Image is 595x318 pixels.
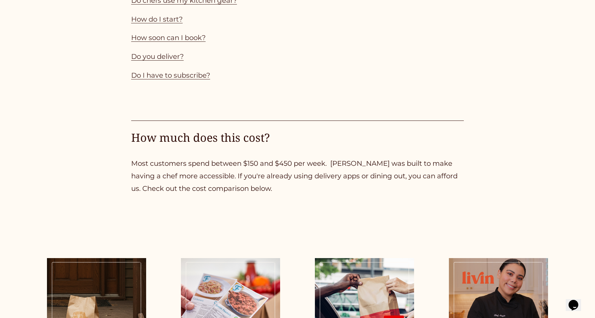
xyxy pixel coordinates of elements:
a: Do you deliver? [131,52,184,61]
a: Do I have to subscribe? [131,71,210,79]
a: How do I start? [131,15,183,23]
p: Most customers spend between $150 and $450 per week. [PERSON_NAME] was built to make having a che... [131,157,464,195]
h4: How much does this cost? [131,130,464,145]
a: How soon can I book? [131,33,206,42]
iframe: chat widget [566,290,588,311]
